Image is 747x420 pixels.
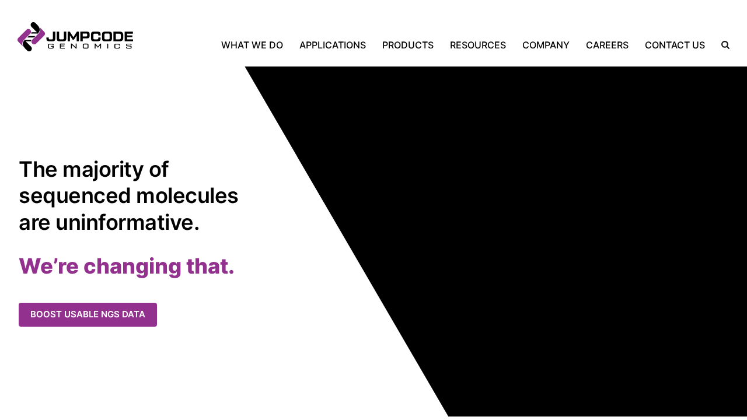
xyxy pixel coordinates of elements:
a: Products [374,38,442,52]
a: Careers [578,38,637,52]
nav: Primary Navigation [133,38,713,52]
label: Search the site. [713,41,729,49]
a: Company [514,38,578,52]
a: Applications [291,38,374,52]
h2: We’re changing that. [19,253,392,279]
a: Resources [442,38,514,52]
a: What We Do [221,38,291,52]
h1: The majority of sequenced molecules are uninformative. [19,156,267,236]
a: Boost usable NGS data [19,303,157,327]
a: Contact Us [637,38,713,52]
